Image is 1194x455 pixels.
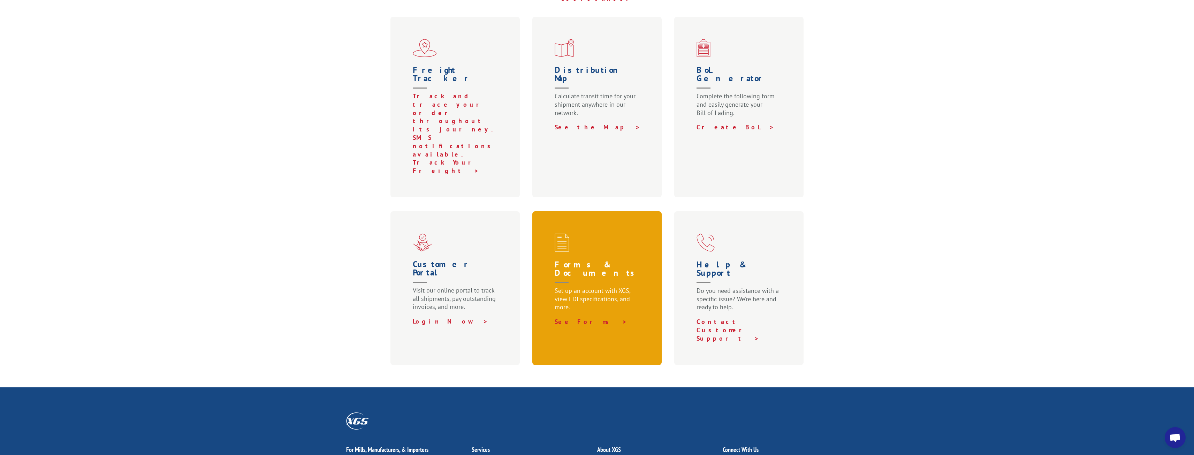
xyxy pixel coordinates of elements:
[555,260,642,287] h1: Forms & Documents
[697,287,784,318] p: Do you need assistance with a specific issue? We’re here and ready to help.
[555,92,642,123] p: Calculate transit time for your shipment anywhere in our network.
[555,123,640,131] a: See the Map >
[413,158,481,175] a: Track Your Freight >
[697,234,715,252] img: xgs-icon-help-and-support-red
[555,234,569,252] img: xgs-icon-credit-financing-forms-red
[1165,427,1186,448] a: Open chat
[413,66,501,158] a: Freight Tracker Track and trace your order throughout its journey. SMS notifications available.
[697,123,774,131] a: Create BoL >
[697,92,784,123] p: Complete the following form and easily generate your Bill of Lading.
[597,446,621,454] a: About XGS
[413,66,501,92] h1: Freight Tracker
[472,446,490,454] a: Services
[555,287,642,318] p: Set up an account with XGS, view EDI specifications, and more.
[697,260,784,287] h1: Help & Support
[697,66,784,92] h1: BoL Generator
[555,66,642,92] h1: Distribution Map
[555,318,627,326] a: See Forms >
[346,412,368,430] img: XGS_Logos_ALL_2024_All_White
[413,260,501,286] h1: Customer Portal
[697,318,759,342] a: Contact Customer Support >
[413,39,437,57] img: xgs-icon-flagship-distribution-model-red
[697,39,710,57] img: xgs-icon-bo-l-generator-red
[413,234,432,251] img: xgs-icon-partner-red (1)
[555,39,574,57] img: xgs-icon-distribution-map-red
[346,446,428,454] a: For Mills, Manufacturers, & Importers
[413,317,488,325] a: Login Now >
[413,286,501,317] p: Visit our online portal to track all shipments, pay outstanding invoices, and more.
[413,92,501,158] p: Track and trace your order throughout its journey. SMS notifications available.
